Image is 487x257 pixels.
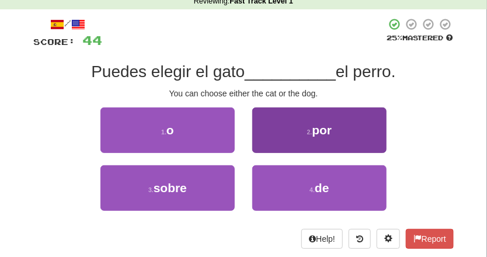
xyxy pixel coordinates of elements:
[100,165,235,211] button: 3.sobre
[406,229,454,249] button: Report
[91,62,245,81] span: Puedes elegir el gato
[252,165,387,211] button: 4.de
[252,107,387,153] button: 2.por
[387,34,403,41] span: 25 %
[82,33,102,47] span: 44
[312,123,332,137] span: por
[315,181,329,195] span: de
[166,123,174,137] span: o
[336,62,396,81] span: el perro.
[309,186,315,193] small: 4 .
[349,229,371,249] button: Round history (alt+y)
[307,128,312,136] small: 2 .
[154,181,187,195] span: sobre
[33,88,454,99] div: You can choose either the cat or the dog.
[161,128,166,136] small: 1 .
[245,62,336,81] span: __________
[33,18,102,32] div: /
[386,33,454,43] div: Mastered
[100,107,235,153] button: 1.o
[148,186,154,193] small: 3 .
[301,229,343,249] button: Help!
[33,37,75,47] span: Score:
